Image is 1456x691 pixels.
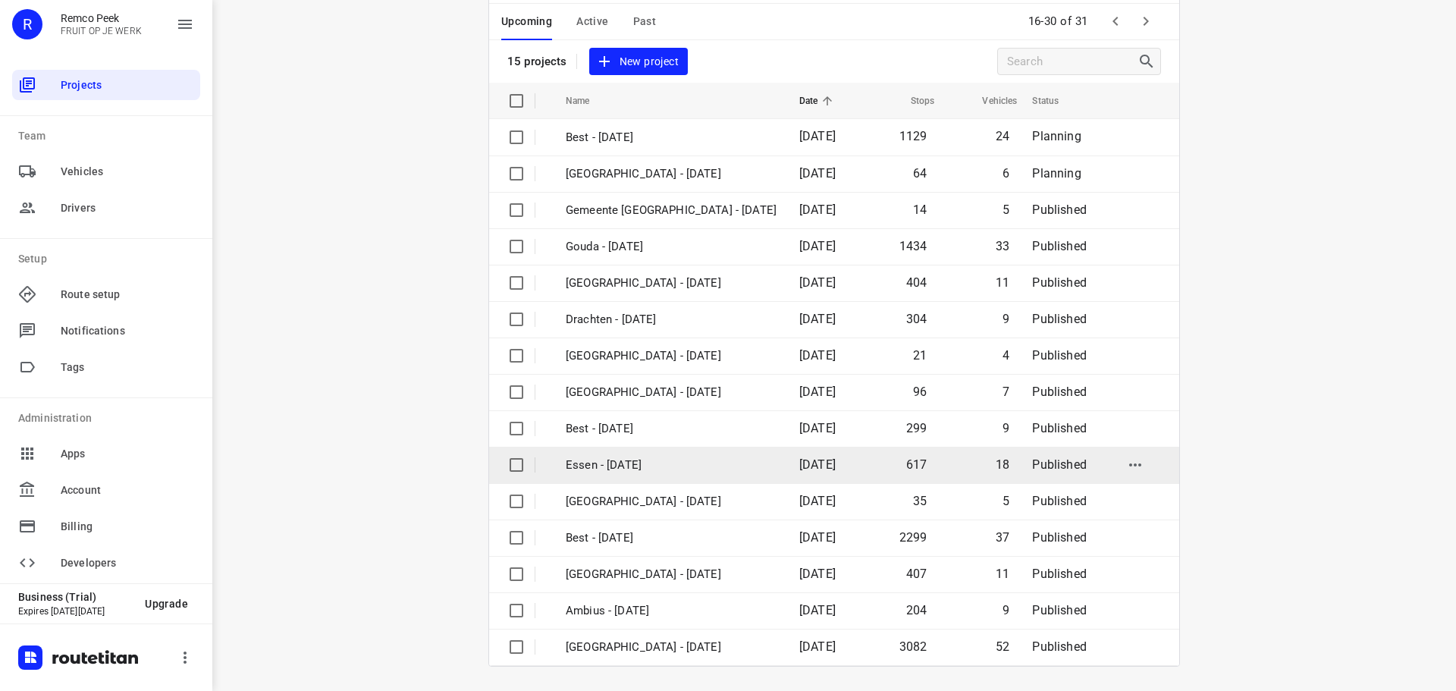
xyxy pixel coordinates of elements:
span: [DATE] [799,203,836,217]
button: New project [589,48,688,76]
span: Active [576,12,608,31]
p: Zwolle - Monday [566,639,777,656]
span: [DATE] [799,239,836,253]
div: Vehicles [12,156,200,187]
div: Search [1137,52,1160,71]
span: 9 [1003,603,1009,617]
span: [DATE] [799,129,836,143]
span: Notifications [61,323,194,339]
span: 299 [906,421,927,435]
span: 14 [913,203,927,217]
span: 4 [1003,348,1009,363]
span: 33 [996,239,1009,253]
span: Apps [61,446,194,462]
span: 3082 [899,639,927,654]
span: Previous Page [1100,6,1131,36]
span: 6 [1003,166,1009,181]
p: Administration [18,410,200,426]
span: Published [1032,494,1087,508]
div: Apps [12,438,200,469]
p: Gemeente Rotterdam - Wednesday [566,202,777,219]
p: Gemeente Rotterdam - Tuesday [566,384,777,401]
p: [GEOGRAPHIC_DATA] - [DATE] [566,493,777,510]
span: Published [1032,385,1087,399]
span: 5 [1003,203,1009,217]
span: Developers [61,555,194,571]
span: 404 [906,275,927,290]
p: Best - Tuesday [566,420,777,438]
span: 1129 [899,129,927,143]
div: Notifications [12,316,200,346]
span: 96 [913,385,927,399]
p: FRUIT OP JE WERK [61,26,142,36]
span: 617 [906,457,927,472]
div: Tags [12,352,200,382]
button: Upgrade [133,590,200,617]
span: Published [1032,275,1087,290]
div: Route setup [12,279,200,309]
span: Published [1032,239,1087,253]
span: [DATE] [799,421,836,435]
span: Past [633,12,657,31]
span: Published [1032,421,1087,435]
p: Drachten - Tuesday [566,311,777,328]
span: Route setup [61,287,194,303]
div: Developers [12,548,200,578]
span: 35 [913,494,927,508]
span: Projects [61,77,194,93]
span: Upgrade [145,598,188,610]
span: [DATE] [799,567,836,581]
input: Search projects [1007,50,1137,74]
span: Published [1032,639,1087,654]
span: Date [799,92,838,110]
div: Projects [12,70,200,100]
p: Ambius - Monday [566,602,777,620]
span: 2299 [899,530,927,545]
span: 18 [996,457,1009,472]
span: Published [1032,603,1087,617]
span: Upcoming [501,12,552,31]
p: Antwerpen - Tuesday [566,347,777,365]
span: Stops [891,92,935,110]
p: Expires [DATE][DATE] [18,606,133,617]
span: 11 [996,567,1009,581]
span: 5 [1003,494,1009,508]
span: Published [1032,312,1087,326]
span: 9 [1003,421,1009,435]
span: Tags [61,360,194,375]
span: 64 [913,166,927,181]
span: 304 [906,312,927,326]
span: Drivers [61,200,194,216]
span: 37 [996,530,1009,545]
p: Team [18,128,200,144]
span: Name [566,92,610,110]
p: Essen - [DATE] [566,457,777,474]
span: 1434 [899,239,927,253]
span: Next Page [1131,6,1161,36]
span: Status [1032,92,1078,110]
span: Vehicles [61,164,194,180]
span: Published [1032,530,1087,545]
span: 204 [906,603,927,617]
span: [DATE] [799,275,836,290]
div: Account [12,475,200,505]
span: Published [1032,348,1087,363]
span: 16-30 of 31 [1022,5,1095,38]
p: 15 projects [507,55,567,68]
p: Zwolle - Tuesday [566,275,777,292]
span: [DATE] [799,494,836,508]
span: [DATE] [799,385,836,399]
span: 9 [1003,312,1009,326]
span: 7 [1003,385,1009,399]
span: Vehicles [962,92,1017,110]
p: Antwerpen - Wednesday [566,165,777,183]
span: 52 [996,639,1009,654]
span: [DATE] [799,639,836,654]
span: Published [1032,567,1087,581]
span: Billing [61,519,194,535]
span: [DATE] [799,457,836,472]
div: Drivers [12,193,200,223]
span: 24 [996,129,1009,143]
span: 407 [906,567,927,581]
p: Gouda - Tuesday [566,238,777,256]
